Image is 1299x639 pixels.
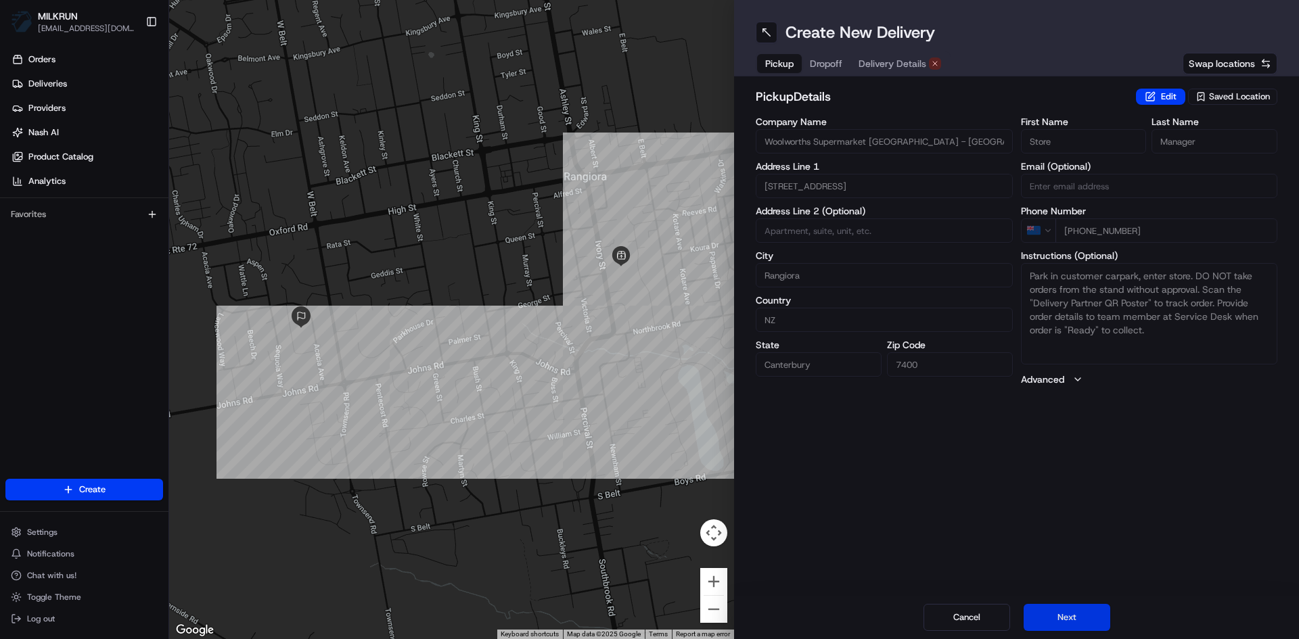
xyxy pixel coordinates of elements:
a: Nash AI [5,122,168,143]
a: Open this area in Google Maps (opens a new window) [173,621,217,639]
span: Providers [28,102,66,114]
button: Edit [1136,89,1185,105]
input: Enter city [756,263,1013,287]
input: Enter company name [756,129,1013,153]
button: Swap locations [1183,53,1277,74]
label: City [756,251,1013,260]
div: Favorites [5,204,163,225]
button: Settings [5,523,163,542]
button: MILKRUN [38,9,78,23]
label: Last Name [1152,117,1277,126]
label: Country [756,295,1013,305]
button: Saved Location [1188,87,1277,106]
span: Chat with us! [27,570,76,581]
span: Pickup [765,57,794,70]
button: [EMAIL_ADDRESS][DOMAIN_NAME] [38,23,135,34]
label: Address Line 2 (Optional) [756,206,1013,216]
span: Create [79,483,106,496]
input: Enter email address [1021,174,1278,198]
input: Enter first name [1021,129,1147,153]
a: Deliveries [5,73,168,95]
a: Terms (opens in new tab) [649,630,668,638]
button: Zoom in [700,568,727,595]
h1: Create New Delivery [785,22,935,43]
label: Company Name [756,117,1013,126]
label: State [756,340,882,350]
span: Settings [27,527,58,538]
textarea: Park in customer carpark, enter store. DO NOT take orders from the stand without approval. Scan t... [1021,263,1278,364]
button: Next [1024,604,1110,631]
button: Notifications [5,544,163,563]
label: Phone Number [1021,206,1278,216]
span: Notifications [27,548,74,559]
label: Advanced [1021,373,1064,386]
input: Enter address [756,174,1013,198]
button: Cancel [924,604,1010,631]
input: Apartment, suite, unit, etc. [756,218,1013,243]
button: Toggle Theme [5,588,163,607]
input: Enter zip code [887,352,1013,377]
label: Zip Code [887,340,1013,350]
button: Create [5,479,163,500]
img: MILKRUN [11,11,32,32]
img: Google [173,621,217,639]
span: Deliveries [28,78,67,90]
button: MILKRUNMILKRUN[EMAIL_ADDRESS][DOMAIN_NAME] [5,5,140,38]
h2: pickup Details [756,87,1128,106]
span: Dropoff [810,57,842,70]
input: Enter last name [1152,129,1277,153]
span: Nash AI [28,126,59,139]
label: Instructions (Optional) [1021,251,1278,260]
span: Toggle Theme [27,592,81,602]
span: Delivery Details [859,57,926,70]
button: Keyboard shortcuts [501,630,559,639]
span: Map data ©2025 Google [567,630,641,638]
span: Orders [28,53,55,66]
span: Swap locations [1189,57,1255,70]
span: Product Catalog [28,151,93,163]
button: Log out [5,609,163,628]
span: Analytics [28,175,66,187]
a: Analytics [5,170,168,192]
label: First Name [1021,117,1147,126]
a: Product Catalog [5,146,168,168]
button: Advanced [1021,373,1278,386]
button: Zoom out [700,596,727,623]
a: Orders [5,49,168,70]
button: Map camera controls [700,519,727,546]
input: Enter state [756,352,882,377]
a: Providers [5,97,168,119]
label: Email (Optional) [1021,162,1278,171]
button: Chat with us! [5,566,163,585]
input: Enter phone number [1055,218,1278,243]
input: Enter country [756,308,1013,332]
a: Report a map error [676,630,730,638]
label: Address Line 1 [756,162,1013,171]
span: Log out [27,613,55,624]
span: Saved Location [1209,91,1270,103]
